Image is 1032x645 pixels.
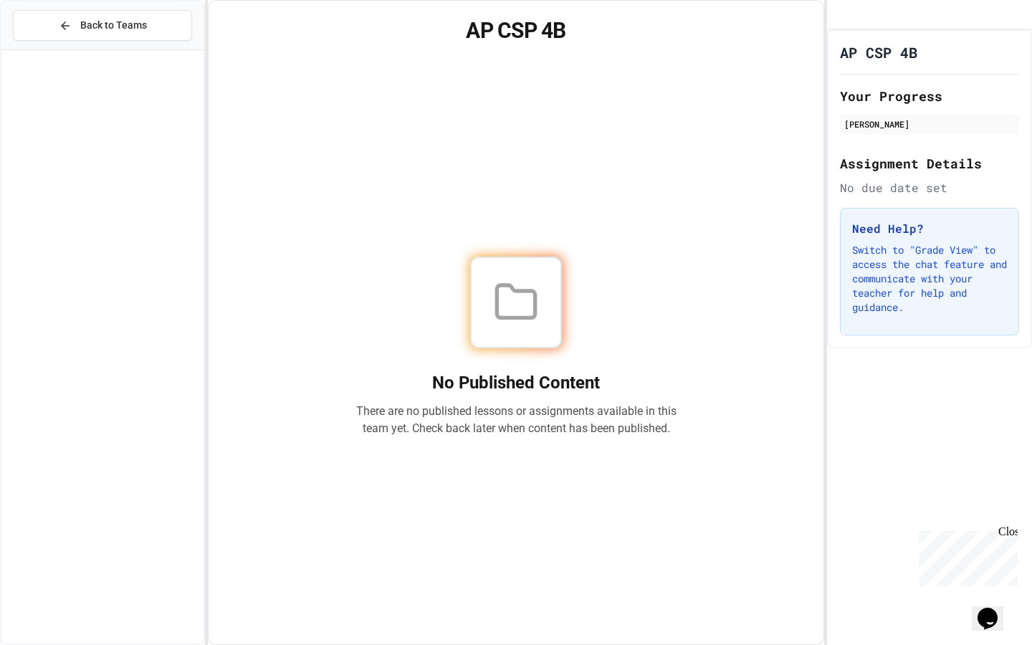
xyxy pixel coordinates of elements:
span: Back to Teams [80,18,147,33]
div: Chat with us now!Close [6,6,99,91]
h2: No Published Content [355,371,677,394]
iframe: chat widget [972,588,1018,631]
p: Switch to "Grade View" to access the chat feature and communicate with your teacher for help and ... [852,243,1007,315]
button: Back to Teams [13,10,192,41]
h2: Assignment Details [840,153,1019,173]
p: There are no published lessons or assignments available in this team yet. Check back later when c... [355,403,677,437]
iframe: chat widget [913,525,1018,586]
div: [PERSON_NAME] [844,118,1015,130]
div: No due date set [840,179,1019,196]
h1: AP CSP 4B [226,18,806,44]
h2: Your Progress [840,86,1019,106]
h1: AP CSP 4B [840,42,917,62]
h3: Need Help? [852,220,1007,237]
